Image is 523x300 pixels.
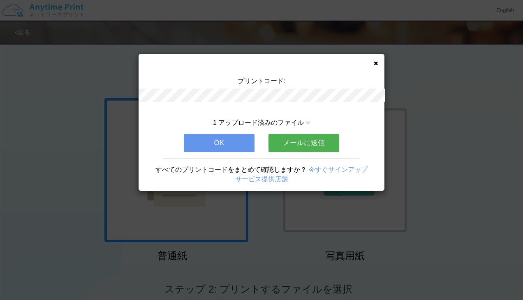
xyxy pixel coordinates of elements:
[235,176,288,183] a: サービス提供店舗
[268,134,339,152] button: メールに送信
[213,119,304,126] span: 1 アップロード済みのファイル
[155,166,307,173] span: すべてのプリントコードをまとめて確認しますか？
[184,134,255,152] button: OK
[238,77,285,84] span: プリントコード:
[308,166,368,173] a: 今すぐサインアップ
